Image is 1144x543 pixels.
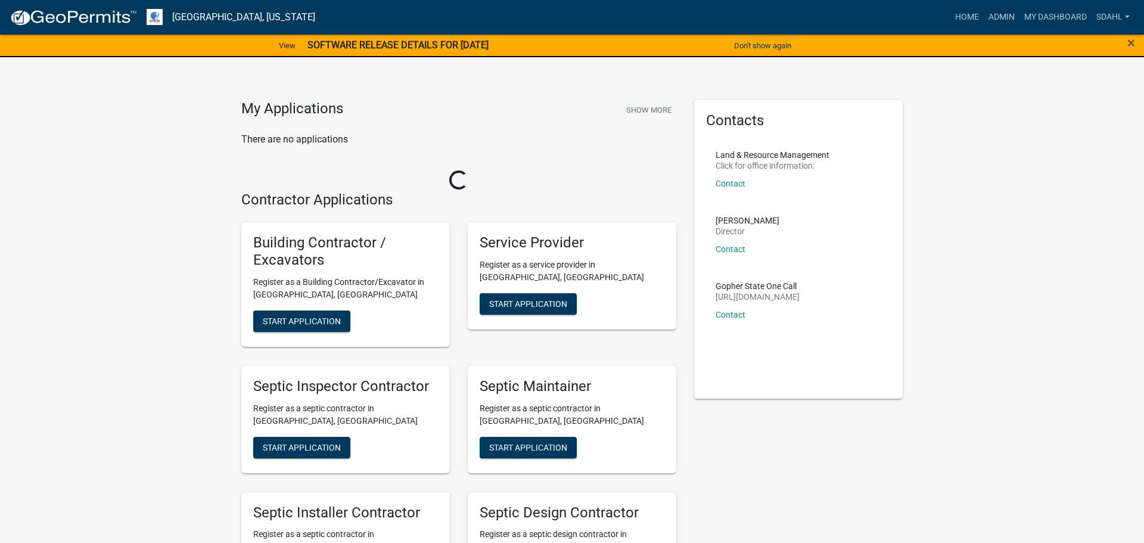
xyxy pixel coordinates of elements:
[241,191,676,209] h4: Contractor Applications
[716,244,745,254] a: Contact
[253,402,438,427] p: Register as a septic contractor in [GEOGRAPHIC_DATA], [GEOGRAPHIC_DATA]
[950,6,984,29] a: Home
[716,162,829,170] p: Click for office information:
[253,437,350,458] button: Start Application
[984,6,1019,29] a: Admin
[1127,35,1135,51] span: ×
[480,293,577,315] button: Start Application
[480,234,664,252] h5: Service Provider
[263,316,341,325] span: Start Application
[716,282,800,290] p: Gopher State One Call
[489,442,567,452] span: Start Application
[480,259,664,284] p: Register as a service provider in [GEOGRAPHIC_DATA], [GEOGRAPHIC_DATA]
[241,100,343,118] h4: My Applications
[1019,6,1092,29] a: My Dashboard
[716,310,745,319] a: Contact
[274,36,300,55] a: View
[706,112,891,129] h5: Contacts
[241,132,676,147] p: There are no applications
[253,311,350,332] button: Start Application
[307,39,489,51] strong: SOFTWARE RELEASE DETAILS FOR [DATE]
[489,299,567,309] span: Start Application
[147,9,163,25] img: Otter Tail County, Minnesota
[480,378,664,395] h5: Septic Maintainer
[253,276,438,301] p: Register as a Building Contractor/Excavator in [GEOGRAPHIC_DATA], [GEOGRAPHIC_DATA]
[263,442,341,452] span: Start Application
[716,216,779,225] p: [PERSON_NAME]
[729,36,796,55] button: Don't show again
[1092,6,1134,29] a: sdahl
[480,504,664,522] h5: Septic Design Contractor
[716,151,829,159] p: Land & Resource Management
[716,227,779,235] p: Director
[253,504,438,522] h5: Septic Installer Contractor
[716,293,800,301] p: [URL][DOMAIN_NAME]
[480,402,664,427] p: Register as a septic contractor in [GEOGRAPHIC_DATA], [GEOGRAPHIC_DATA]
[621,100,676,120] button: Show More
[253,234,438,269] h5: Building Contractor / Excavators
[1127,36,1135,50] button: Close
[716,179,745,188] a: Contact
[172,7,315,27] a: [GEOGRAPHIC_DATA], [US_STATE]
[480,437,577,458] button: Start Application
[253,378,438,395] h5: Septic Inspector Contractor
